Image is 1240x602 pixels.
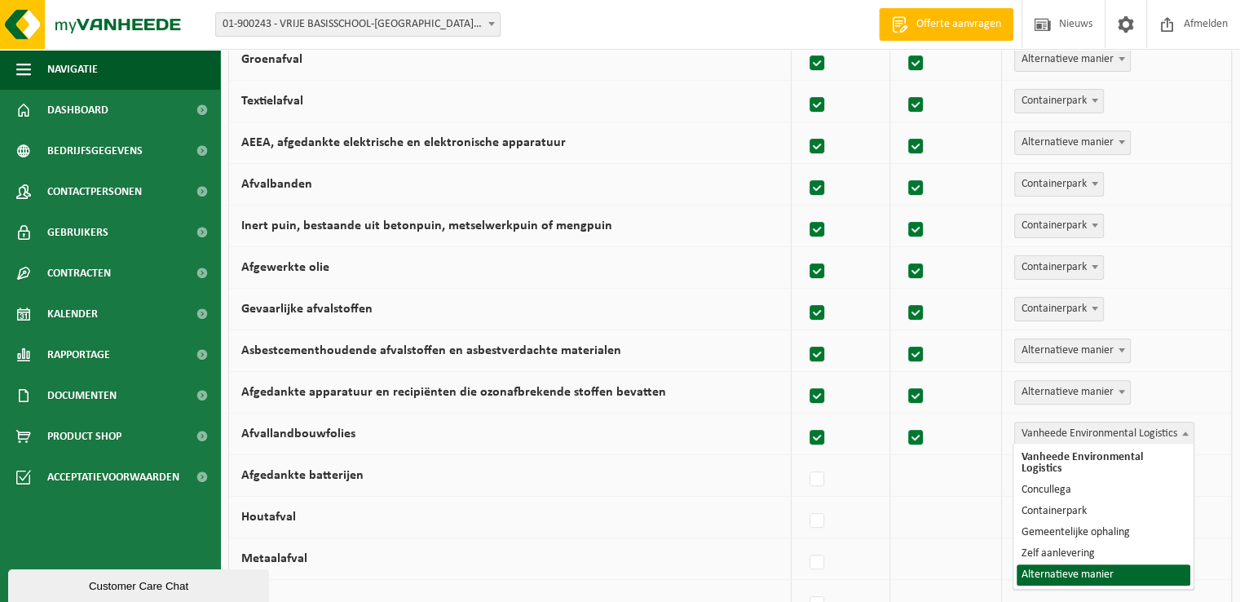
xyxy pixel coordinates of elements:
label: Textielafval [241,95,303,108]
span: Rapportage [47,334,110,375]
span: 01-900243 - VRIJE BASISSCHOOL-SINT-LODEWIJK - DEERLIJK [215,12,501,37]
span: Containerpark [1014,89,1104,113]
span: Containerpark [1015,90,1103,113]
span: Gebruikers [47,212,108,253]
span: Alternatieve manier [1014,47,1131,72]
label: AEEA, afgedankte elektrische en elektronische apparatuur [241,136,566,149]
span: Documenten [47,375,117,416]
span: Alternatieve manier [1015,48,1130,71]
span: Contactpersonen [47,171,142,212]
a: Offerte aanvragen [879,8,1013,41]
li: Vanheede Environmental Logistics [1017,447,1190,480]
span: Contracten [47,253,111,294]
label: Gevaarlijke afvalstoffen [241,303,373,316]
label: Afvallandbouwfolies [241,427,355,440]
label: Inert puin, bestaande uit betonpuin, metselwerkpuin of mengpuin [241,219,612,232]
span: Containerpark [1015,173,1103,196]
label: Afgedankte batterijen [241,469,364,482]
span: Alternatieve manier [1014,380,1131,405]
span: Containerpark [1014,214,1104,238]
span: Kalender [47,294,98,334]
label: Afvalbanden [241,178,312,191]
label: Asbestcementhoudende afvalstoffen en asbestverdachte materialen [241,344,621,357]
span: Vanheede Environmental Logistics [1014,422,1194,446]
span: Containerpark [1015,215,1103,237]
label: Metaalafval [241,552,307,565]
label: Afgedankte apparatuur en recipiënten die ozonafbrekende stoffen bevatten [241,386,666,399]
label: Houtafval [241,511,296,524]
span: Containerpark [1015,298,1103,321]
span: Containerpark [1014,297,1104,321]
span: Containerpark [1015,256,1103,279]
li: Gemeentelijke ophaling [1017,522,1190,543]
label: Afgewerkte olie [241,261,329,274]
span: Containerpark [1014,172,1104,197]
span: Navigatie [47,49,98,90]
li: Containerpark [1017,501,1190,522]
span: Product Shop [47,416,121,457]
span: Alternatieve manier [1014,339,1131,363]
li: Concullega [1017,480,1190,501]
li: Alternatieve manier [1017,564,1190,586]
iframe: chat widget [8,566,272,602]
span: Bedrijfsgegevens [47,131,143,171]
span: Containerpark [1014,255,1104,280]
span: Alternatieve manier [1015,339,1130,362]
span: Alternatieve manier [1014,131,1131,155]
span: Dashboard [47,90,108,131]
li: Zelf aanlevering [1017,543,1190,564]
span: Alternatieve manier [1015,381,1130,404]
span: Acceptatievoorwaarden [47,457,179,498]
span: 01-900243 - VRIJE BASISSCHOOL-SINT-LODEWIJK - DEERLIJK [216,13,500,36]
span: Offerte aanvragen [912,16,1005,33]
span: Alternatieve manier [1015,131,1130,154]
label: Groenafval [241,53,302,66]
span: Vanheede Environmental Logistics [1015,423,1194,445]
